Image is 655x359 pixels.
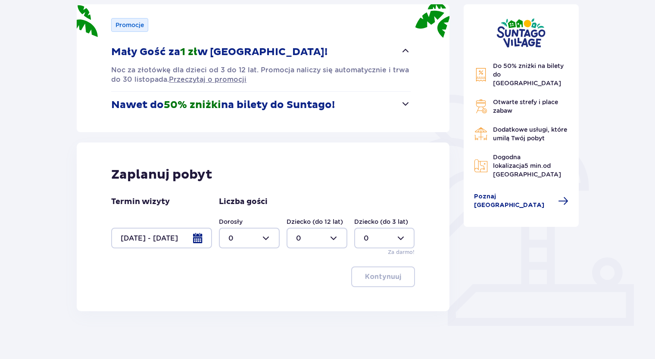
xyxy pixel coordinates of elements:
[493,126,567,142] span: Dodatkowe usługi, które umilą Twój pobyt
[219,197,268,207] p: Liczba gości
[287,217,343,226] label: Dziecko (do 12 lat)
[474,99,488,113] img: Grill Icon
[524,162,543,169] span: 5 min.
[111,197,170,207] p: Termin wizyty
[474,127,488,141] img: Restaurant Icon
[164,99,221,111] span: 50% zniżki
[111,65,411,84] p: Noc za złotówkę dla dzieci od 3 do 12 lat. Promocja naliczy się automatycznie i trwa do 30 listop...
[111,99,335,111] p: Nawet do na bilety do Suntago!
[169,75,246,84] a: Przeczytaj o promocji
[496,18,546,48] img: Suntago Village
[365,272,401,282] p: Kontynuuj
[474,68,488,82] img: Discount Icon
[111,167,212,183] p: Zaplanuj pobyt
[388,248,415,256] p: Za darmo!
[474,192,553,210] span: Poznaj [GEOGRAPHIC_DATA]
[493,62,564,87] span: Do 50% zniżki na bilety do [GEOGRAPHIC_DATA]
[219,217,243,226] label: Dorosły
[111,39,411,65] button: Mały Gość za1 złw [GEOGRAPHIC_DATA]!
[351,266,415,287] button: Kontynuuj
[111,65,411,84] div: Mały Gość za1 złw [GEOGRAPHIC_DATA]!
[354,217,408,226] label: Dziecko (do 3 lat)
[180,46,197,59] span: 1 zł
[493,154,561,178] span: Dogodna lokalizacja od [GEOGRAPHIC_DATA]
[474,159,488,173] img: Map Icon
[115,21,144,29] p: Promocje
[111,46,327,59] p: Mały Gość za w [GEOGRAPHIC_DATA]!
[111,92,411,118] button: Nawet do50% zniżkina bilety do Suntago!
[474,192,569,210] a: Poznaj [GEOGRAPHIC_DATA]
[493,99,558,114] span: Otwarte strefy i place zabaw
